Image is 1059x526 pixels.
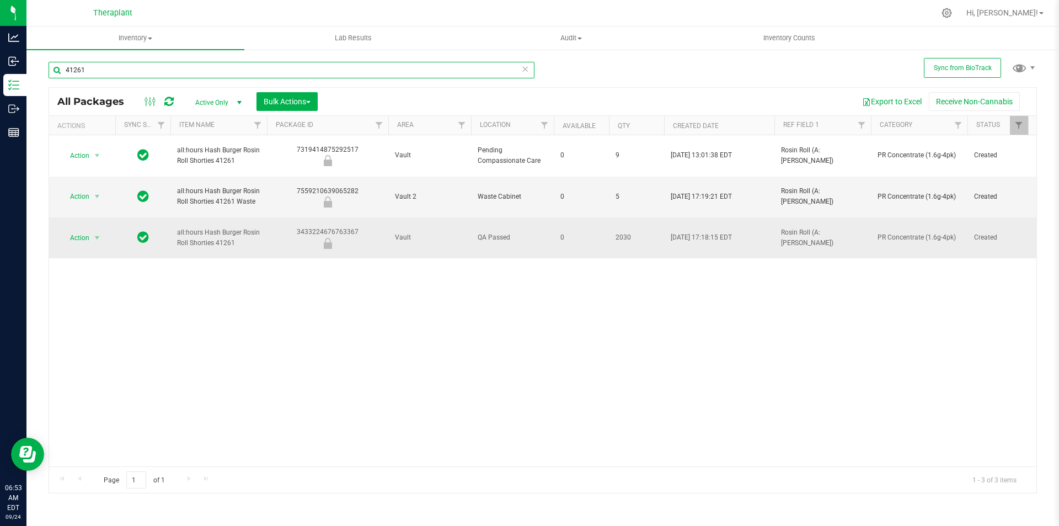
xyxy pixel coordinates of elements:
[90,189,104,204] span: select
[265,155,390,166] div: Newly Received
[673,122,719,130] a: Created Date
[90,230,104,246] span: select
[453,116,471,135] a: Filter
[934,64,992,72] span: Sync from BioTrack
[480,121,511,129] a: Location
[616,150,657,161] span: 9
[940,8,954,18] div: Manage settings
[49,62,534,78] input: Search Package ID, Item Name, SKU, Lot or Part Number...
[395,150,464,161] span: Vault
[5,513,22,521] p: 09/24
[783,121,819,129] a: Ref Field 1
[320,33,387,43] span: Lab Results
[478,145,547,166] span: Pending Compassionate Care
[8,79,19,91] inline-svg: Inventory
[924,58,1001,78] button: Sync from BioTrack
[560,232,602,243] span: 0
[748,33,830,43] span: Inventory Counts
[179,121,215,129] a: Item Name
[878,192,961,202] span: PR Concentrate (1.6g-4pk)
[249,116,267,135] a: Filter
[264,97,311,106] span: Bulk Actions
[137,230,149,245] span: In Sync
[26,33,244,43] span: Inventory
[57,122,111,130] div: Actions
[137,189,149,204] span: In Sync
[57,95,135,108] span: All Packages
[536,116,554,135] a: Filter
[26,26,244,50] a: Inventory
[680,26,898,50] a: Inventory Counts
[8,32,19,43] inline-svg: Analytics
[152,116,170,135] a: Filter
[616,232,657,243] span: 2030
[976,121,1000,129] a: Status
[880,121,912,129] a: Category
[781,145,864,166] span: Rosin Roll (A:[PERSON_NAME])
[265,186,390,208] div: 7559210639065282
[397,121,414,129] a: Area
[966,8,1038,17] span: Hi, [PERSON_NAME]!
[60,230,90,246] span: Action
[563,122,596,130] a: Available
[370,116,388,135] a: Filter
[395,192,464,202] span: Vault 2
[1010,116,1028,135] a: Filter
[5,483,22,513] p: 06:53 AM EDT
[11,438,44,471] iframe: Resource center
[90,148,104,163] span: select
[560,192,602,202] span: 0
[265,196,390,208] div: Newly Received
[463,33,680,43] span: Audit
[618,122,630,130] a: Qty
[974,192,1021,202] span: Created
[94,471,174,488] span: Page of 1
[276,121,313,129] a: Package ID
[671,192,732,202] span: [DATE] 17:19:21 EDT
[521,62,529,76] span: Clear
[878,232,961,243] span: PR Concentrate (1.6g-4pk)
[478,232,547,243] span: QA Passed
[781,227,864,248] span: Rosin Roll (A:[PERSON_NAME])
[855,92,929,111] button: Export to Excel
[671,150,732,161] span: [DATE] 13:01:38 EDT
[60,189,90,204] span: Action
[8,56,19,67] inline-svg: Inbound
[8,127,19,138] inline-svg: Reports
[853,116,871,135] a: Filter
[177,186,260,207] span: all:hours Hash Burger Rosin Roll Shorties 41261 Waste
[8,103,19,114] inline-svg: Outbound
[478,192,547,202] span: Waste Cabinet
[256,92,318,111] button: Bulk Actions
[974,232,1021,243] span: Created
[93,8,132,18] span: Theraplant
[126,471,146,488] input: 1
[137,147,149,163] span: In Sync
[974,150,1021,161] span: Created
[671,232,732,243] span: [DATE] 17:18:15 EDT
[265,145,390,166] div: 7319414875292517
[949,116,967,135] a: Filter
[560,150,602,161] span: 0
[929,92,1020,111] button: Receive Non-Cannabis
[462,26,680,50] a: Audit
[616,192,657,202] span: 5
[878,150,961,161] span: PR Concentrate (1.6g-4pk)
[177,227,260,248] span: all:hours Hash Burger Rosin Roll Shorties 41261
[964,471,1025,488] span: 1 - 3 of 3 items
[177,145,260,166] span: all:hours Hash Burger Rosin Roll Shorties 41261
[395,232,464,243] span: Vault
[265,227,390,248] div: 3433224676763367
[244,26,462,50] a: Lab Results
[60,148,90,163] span: Action
[124,121,167,129] a: Sync Status
[781,186,864,207] span: Rosin Roll (A:[PERSON_NAME])
[265,238,390,249] div: Newly Received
